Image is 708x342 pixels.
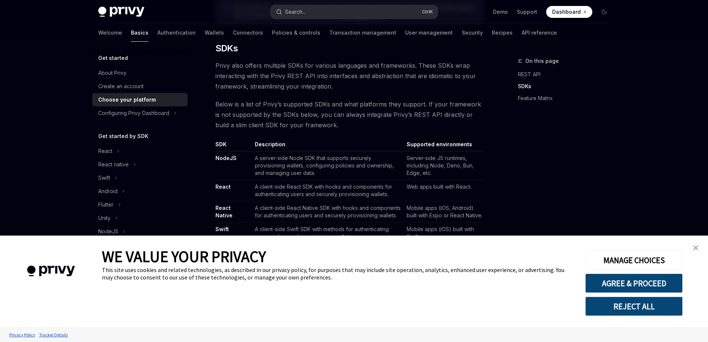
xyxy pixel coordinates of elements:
[98,200,113,209] div: Flutter
[688,240,703,255] a: close banner
[404,223,483,244] td: Mobile apps (iOS) built with Swift.
[92,171,188,185] button: Toggle Swift section
[98,160,129,169] div: React native
[92,185,188,198] button: Toggle Android section
[98,187,118,196] div: Android
[525,57,559,65] span: On this page
[252,180,404,201] td: A client-side React SDK with hooks and components for authenticating users and securely provision...
[98,7,144,17] img: dark logo
[215,42,238,54] span: SDKs
[693,245,698,250] img: close banner
[92,80,188,93] a: Create an account
[493,8,508,16] a: Demo
[252,223,404,244] td: A client-side Swift SDK with methods for authenticating users and securely provisioning wallets.
[215,155,237,162] a: NodeJS
[252,151,404,180] td: A server-side Node SDK that supports securely provisioning wallets, configuring policies and owne...
[92,66,188,80] a: About Privy
[92,93,188,106] a: Choose your platform
[329,24,396,42] a: Transaction management
[98,147,112,156] div: React
[11,255,91,287] img: company logo
[404,141,483,151] th: Supported environments
[98,132,148,141] h5: Get started by SDK
[271,5,438,19] button: Open search
[98,214,110,223] div: Unity
[552,8,581,16] span: Dashboard
[585,297,683,316] button: REJECT ALL
[92,225,188,238] button: Toggle NodeJS section
[92,158,188,171] button: Toggle React native section
[92,211,188,225] button: Toggle Unity section
[102,247,266,266] span: WE VALUE YOUR PRIVACY
[422,9,433,15] span: Ctrl K
[98,95,156,104] div: Choose your platform
[272,24,320,42] a: Policies & controls
[546,6,592,18] a: Dashboard
[92,198,188,211] button: Toggle Flutter section
[233,24,263,42] a: Connectors
[518,68,616,80] a: REST API
[102,266,574,281] div: This site uses cookies and related technologies, as described in our privacy policy, for purposes...
[252,141,404,151] th: Description
[157,24,196,42] a: Authentication
[215,226,229,233] a: Swift
[285,7,306,16] div: Search...
[7,328,37,341] a: Privacy Policy
[98,227,118,236] div: NodeJS
[98,173,110,182] div: Swift
[405,24,453,42] a: User management
[92,144,188,158] button: Toggle React section
[598,6,610,18] button: Toggle dark mode
[98,24,122,42] a: Welcome
[252,201,404,223] td: A client-side React Native SDK with hooks and components for authenticating users and securely pr...
[518,92,616,104] a: Feature Matrix
[404,151,483,180] td: Server-side JS runtimes, including Node, Deno, Bun, Edge, etc.
[215,205,233,219] a: React Native
[131,24,148,42] a: Basics
[585,250,683,270] button: MANAGE CHOICES
[404,201,483,223] td: Mobile apps (iOS, Android) built with Expo or React Native.
[98,68,126,77] div: About Privy
[215,141,252,151] th: SDK
[404,180,483,201] td: Web apps built with React.
[98,109,169,118] div: Configuring Privy Dashboard
[462,24,483,42] a: Security
[215,60,484,92] span: Privy also offers multiple SDKs for various languages and frameworks. These SDKs wrap interacting...
[522,24,557,42] a: API reference
[492,24,513,42] a: Recipes
[205,24,224,42] a: Wallets
[98,54,128,63] h5: Get started
[518,80,616,92] a: SDKs
[585,274,683,293] button: AGREE & PROCEED
[92,106,188,120] button: Toggle Configuring Privy Dashboard section
[215,183,231,190] a: React
[215,99,484,130] span: Below is a list of Privy’s supported SDKs and what platforms they support. If your framework is n...
[517,8,537,16] a: Support
[98,82,144,91] div: Create an account
[37,328,70,341] a: Tracker Details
